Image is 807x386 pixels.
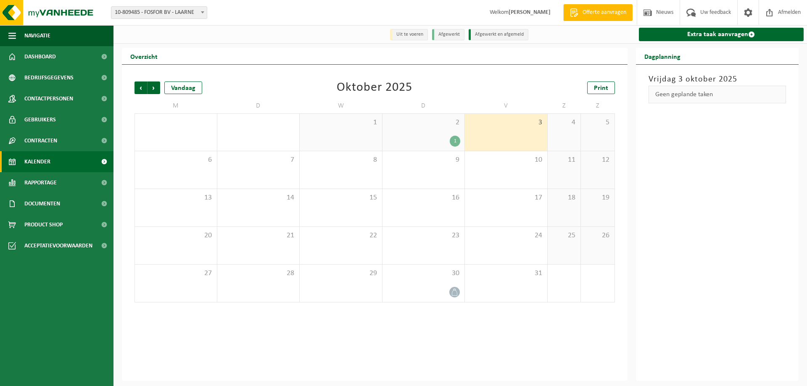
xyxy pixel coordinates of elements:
span: Bedrijfsgegevens [24,67,74,88]
span: Contactpersonen [24,88,73,109]
div: 1 [450,136,460,147]
a: Offerte aanvragen [563,4,633,21]
span: 17 [469,193,543,202]
span: 26 [585,231,610,240]
span: 22 [304,231,378,240]
td: Z [548,98,581,113]
a: Extra taak aanvragen [639,28,804,41]
li: Afgewerkt [432,29,464,40]
span: 28 [222,269,295,278]
span: 19 [585,193,610,202]
div: Geen geplande taken [649,86,786,103]
li: Afgewerkt en afgemeld [469,29,528,40]
span: Documenten [24,193,60,214]
span: Gebruikers [24,109,56,130]
span: 14 [222,193,295,202]
span: 1 [304,118,378,127]
span: Acceptatievoorwaarden [24,235,92,256]
span: 10 [469,155,543,165]
span: 8 [304,155,378,165]
span: 23 [387,231,461,240]
td: Z [581,98,614,113]
span: 18 [552,193,577,202]
h3: Vrijdag 3 oktober 2025 [649,73,786,86]
span: Print [594,85,608,92]
h2: Dagplanning [636,48,689,64]
span: Offerte aanvragen [580,8,628,17]
td: M [134,98,217,113]
span: 27 [139,269,213,278]
span: 24 [469,231,543,240]
span: Product Shop [24,214,63,235]
span: 29 [304,269,378,278]
strong: [PERSON_NAME] [509,9,551,16]
span: 31 [469,269,543,278]
span: 4 [552,118,577,127]
span: 10-809485 - FOSFOR BV - LAARNE [111,6,207,19]
span: 2 [387,118,461,127]
span: 15 [304,193,378,202]
td: W [300,98,382,113]
span: 6 [139,155,213,165]
span: 20 [139,231,213,240]
td: V [465,98,548,113]
span: 16 [387,193,461,202]
span: Volgende [148,81,160,94]
span: 13 [139,193,213,202]
span: 10-809485 - FOSFOR BV - LAARNE [111,7,207,18]
span: Navigatie [24,25,50,46]
span: 5 [585,118,610,127]
span: 12 [585,155,610,165]
span: 3 [469,118,543,127]
td: D [382,98,465,113]
h2: Overzicht [122,48,166,64]
a: Print [587,81,615,94]
span: Vorige [134,81,147,94]
span: 25 [552,231,577,240]
span: Dashboard [24,46,56,67]
span: Contracten [24,130,57,151]
span: 30 [387,269,461,278]
span: 11 [552,155,577,165]
span: 21 [222,231,295,240]
li: Uit te voeren [390,29,428,40]
span: 9 [387,155,461,165]
div: Vandaag [164,81,202,94]
td: D [217,98,300,113]
span: Rapportage [24,172,57,193]
div: Oktober 2025 [337,81,412,94]
span: Kalender [24,151,50,172]
span: 7 [222,155,295,165]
